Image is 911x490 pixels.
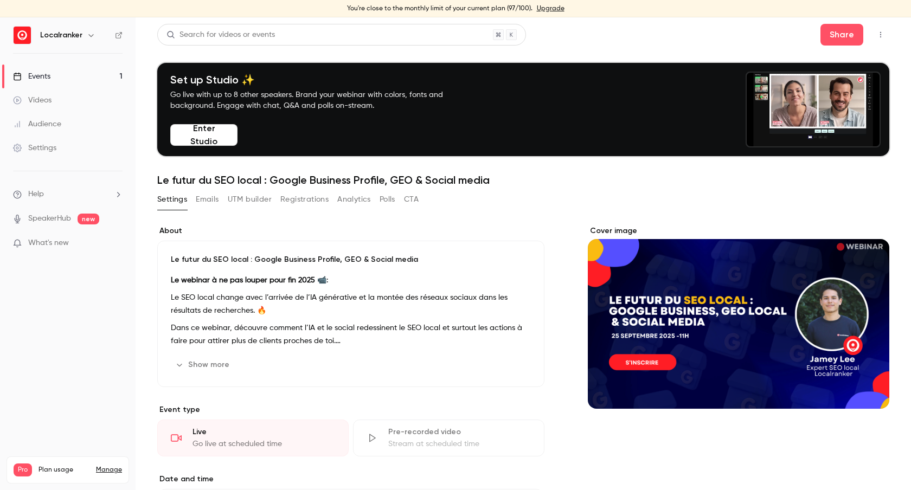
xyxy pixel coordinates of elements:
[228,191,272,208] button: UTM builder
[14,27,31,44] img: Localranker
[196,191,219,208] button: Emails
[353,420,544,456] div: Pre-recorded videoStream at scheduled time
[588,225,889,236] label: Cover image
[78,214,99,224] span: new
[171,254,531,265] p: Le futur du SEO local : Google Business Profile, GEO & Social media
[380,191,395,208] button: Polls
[193,427,335,437] div: Live
[13,119,61,130] div: Audience
[157,225,544,236] label: About
[171,274,531,287] p: :
[28,213,71,224] a: SpeakerHub
[388,427,531,437] div: Pre-recorded video
[96,466,122,474] a: Manage
[170,89,469,111] p: Go live with up to 8 other speakers. Brand your webinar with colors, fonts and background. Engage...
[171,321,531,347] p: Dans ce webinar, découvre comment l’IA et le social redessinent le SEO local et surtout les actio...
[388,439,531,449] div: Stream at scheduled time
[170,124,238,146] button: Enter Studio
[537,4,564,13] a: Upgrade
[280,191,329,208] button: Registrations
[14,463,32,476] span: Pro
[28,237,69,249] span: What's new
[337,191,371,208] button: Analytics
[820,24,863,46] button: Share
[157,404,544,415] p: Event type
[171,276,326,284] strong: Le webinar à ne pas louper pour fin 2025 📹
[40,30,82,41] h6: Localranker
[13,189,123,200] li: help-dropdown-opener
[171,356,236,373] button: Show more
[193,439,335,449] div: Go live at scheduled time
[13,71,50,82] div: Events
[404,191,419,208] button: CTA
[39,466,89,474] span: Plan usage
[13,95,52,106] div: Videos
[28,189,44,200] span: Help
[157,191,187,208] button: Settings
[170,73,469,86] h4: Set up Studio ✨
[157,420,349,456] div: LiveGo live at scheduled time
[171,291,531,317] p: Le SEO local change avec l’arrivée de l’IA générative et la montée des réseaux sociaux dans les r...
[166,29,275,41] div: Search for videos or events
[110,238,123,248] iframe: Noticeable Trigger
[157,474,544,485] label: Date and time
[588,225,889,409] section: Cover image
[157,173,889,186] h1: Le futur du SEO local : Google Business Profile, GEO & Social media
[13,143,56,153] div: Settings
